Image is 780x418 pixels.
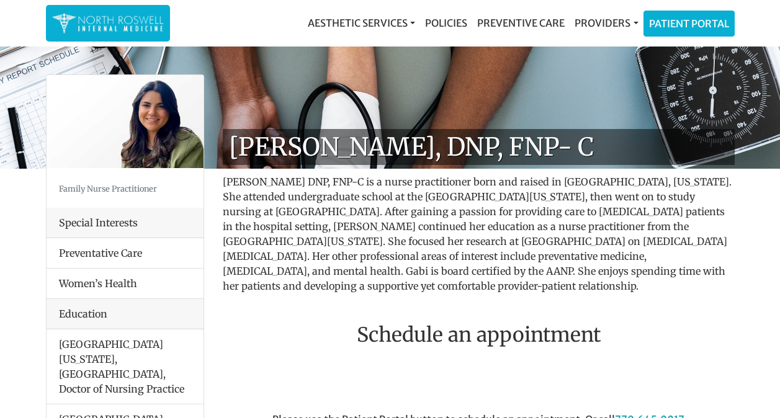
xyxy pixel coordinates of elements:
li: Preventative Care [47,238,204,269]
a: Preventive Care [472,11,570,35]
li: [GEOGRAPHIC_DATA][US_STATE], [GEOGRAPHIC_DATA], Doctor of Nursing Practice [47,329,204,404]
p: [PERSON_NAME] DNP, FNP-C is a nurse practitioner born and raised in [GEOGRAPHIC_DATA], [US_STATE]... [223,174,735,293]
img: North Roswell Internal Medicine [52,11,164,35]
small: Family Nurse Practitioner [59,184,157,193]
h1: [PERSON_NAME], DNP, FNP- C [223,129,735,165]
a: Providers [570,11,643,35]
div: Special Interests [47,208,204,238]
div: Education [47,299,204,329]
h2: Schedule an appointment [223,323,735,347]
a: Patient Portal [644,11,734,36]
a: Aesthetic Services [303,11,420,35]
li: Women’s Health [47,268,204,299]
a: Policies [420,11,472,35]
